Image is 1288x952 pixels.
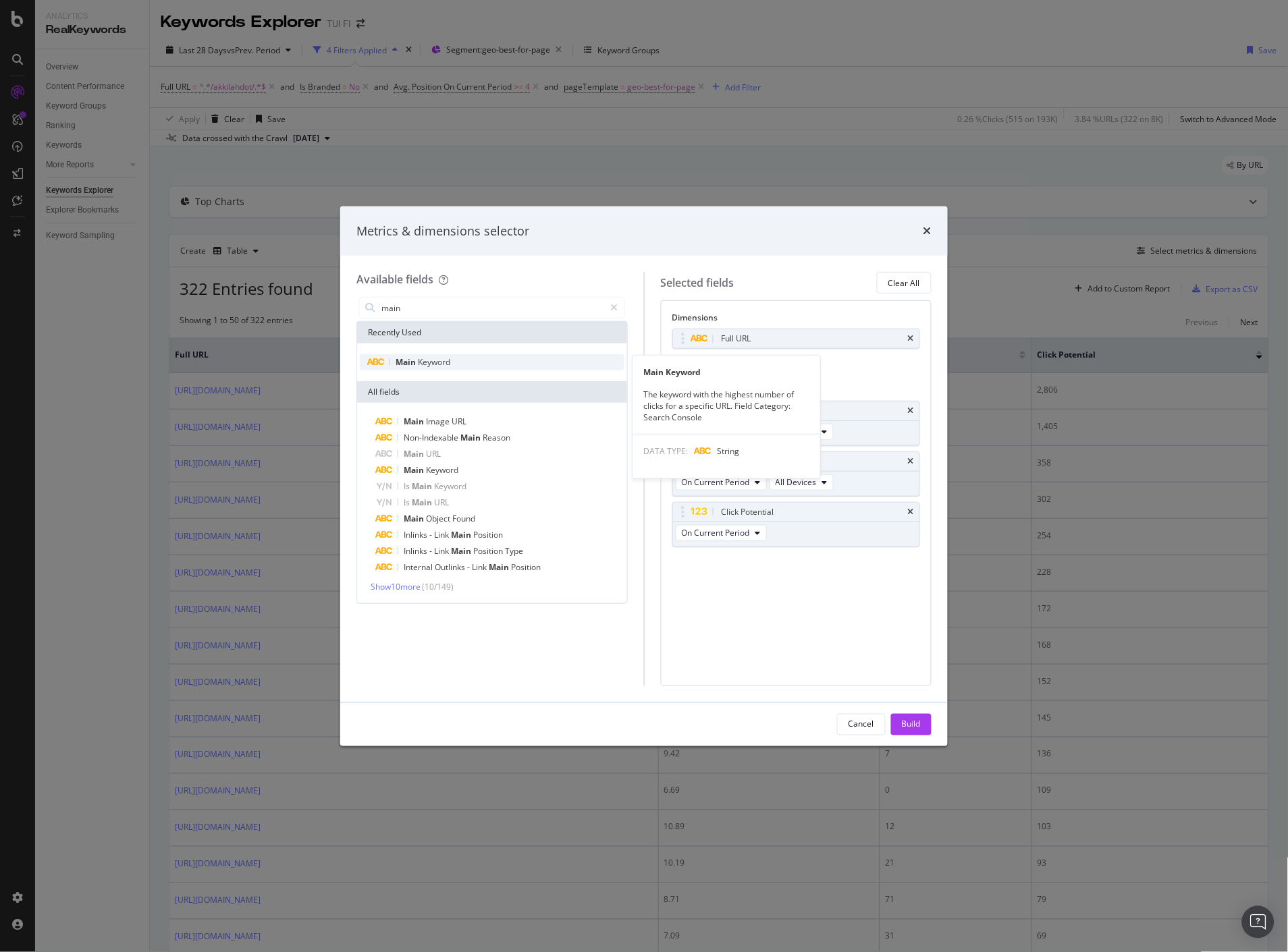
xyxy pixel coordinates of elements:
[429,529,434,540] span: -
[404,561,435,573] span: Internal
[717,445,739,457] span: String
[672,329,921,349] div: Full URLtimes
[404,432,460,443] span: Non-Indexable
[888,277,920,289] div: Clear All
[891,714,932,735] button: Build
[877,272,932,293] button: Clear All
[722,332,751,345] div: Full URL
[511,561,541,573] span: Position
[435,561,467,573] span: Outlinks
[404,513,426,524] span: Main
[422,581,454,592] span: ( 10 / 149 )
[902,719,921,730] div: Build
[434,497,449,508] span: URL
[451,545,473,557] span: Main
[643,445,688,457] span: DATA TYPE:
[434,529,451,540] span: Link
[404,464,426,476] span: Main
[661,275,734,291] div: Selected fields
[472,561,489,573] span: Link
[908,457,914,466] div: times
[467,561,472,573] span: -
[483,432,510,443] span: Reason
[682,476,750,488] span: On Current Period
[434,545,451,557] span: Link
[776,476,817,488] span: All Devices
[473,545,505,557] span: Position
[770,474,834,491] button: All Devices
[452,513,475,524] span: Found
[672,502,921,547] div: Click PotentialtimesOn Current Period
[837,714,886,735] button: Cancel
[418,356,450,368] span: Keyword
[451,529,473,540] span: Main
[1242,906,1274,939] div: Open Intercom Messenger
[908,508,914,516] div: times
[426,513,452,524] span: Object
[676,474,767,491] button: On Current Period
[923,223,932,240] div: times
[340,206,948,746] div: modal
[404,416,426,427] span: Main
[452,416,466,427] span: URL
[412,480,434,492] span: Main
[404,448,426,459] span: Main
[404,545,429,557] span: Inlinks
[505,545,523,557] span: Type
[426,416,452,427] span: Image
[371,581,421,592] span: Show 10 more
[633,389,820,423] div: The keyword with the highest number of clicks for a specific URL. Field Category: Search Console
[396,356,418,368] span: Main
[412,497,434,508] span: Main
[429,545,434,557] span: -
[434,480,466,492] span: Keyword
[672,312,921,329] div: Dimensions
[426,464,458,476] span: Keyword
[460,432,483,443] span: Main
[849,719,874,730] div: Cancel
[356,272,433,287] div: Available fields
[404,480,412,492] span: Is
[404,497,412,508] span: Is
[473,529,503,540] span: Position
[489,561,511,573] span: Main
[908,335,914,343] div: times
[908,407,914,415] div: times
[356,223,529,240] div: Metrics & dimensions selector
[722,505,774,519] div: Click Potential
[357,381,627,403] div: All fields
[682,527,750,538] span: On Current Period
[426,448,441,459] span: URL
[380,298,605,318] input: Search by field name
[404,529,429,540] span: Inlinks
[676,525,767,541] button: On Current Period
[633,366,820,378] div: Main Keyword
[357,322,627,343] div: Recently Used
